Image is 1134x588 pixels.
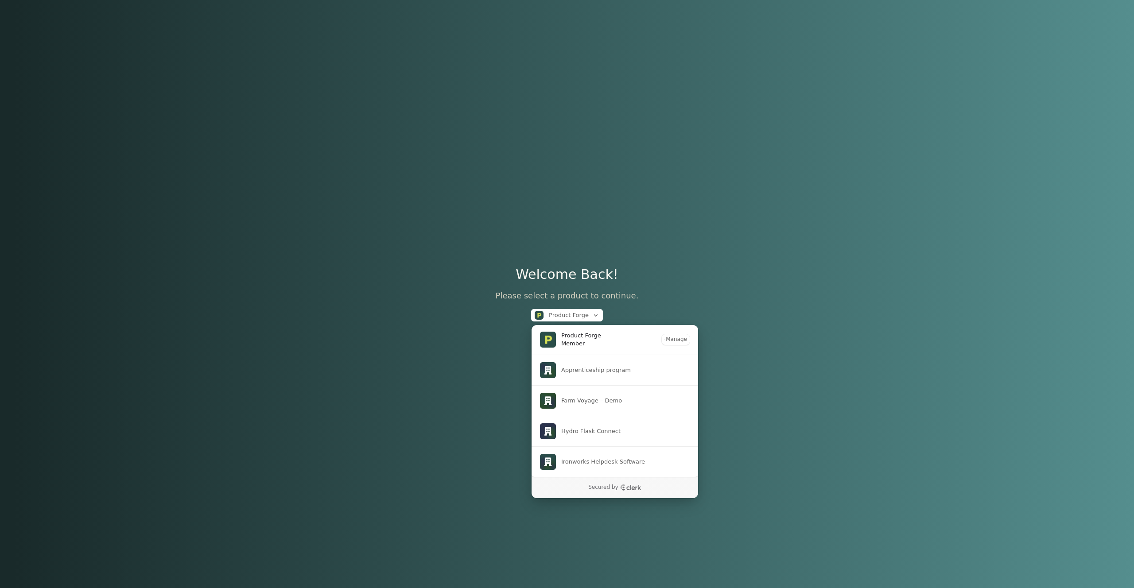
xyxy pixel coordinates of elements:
[516,267,618,282] h1: Welcome Back!
[532,325,698,498] div: Product Forge is active
[620,484,641,491] a: Clerk logo
[561,340,601,348] span: Member
[540,332,556,348] img: Product Forge
[561,458,645,466] span: Ironworks Helpdesk Software
[549,311,589,319] span: Product Forge
[561,366,631,374] span: Apprenticeship program
[496,290,639,302] p: Please select a product to continue.
[531,309,603,321] button: Close organization switcher
[588,484,618,491] p: Secured by
[540,423,556,439] img: Hydro Flask Connect
[561,397,622,405] span: Farm Voyage – Demo
[662,334,689,345] button: Manage
[561,332,601,340] span: Product Forge
[540,362,556,378] img: Apprenticeship program
[540,454,556,470] img: Ironworks Helpdesk Software
[535,311,544,320] img: Product Forge
[531,355,699,477] div: List of all organization memberships
[561,427,621,435] span: Hydro Flask Connect
[540,393,556,409] img: Farm Voyage – Demo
